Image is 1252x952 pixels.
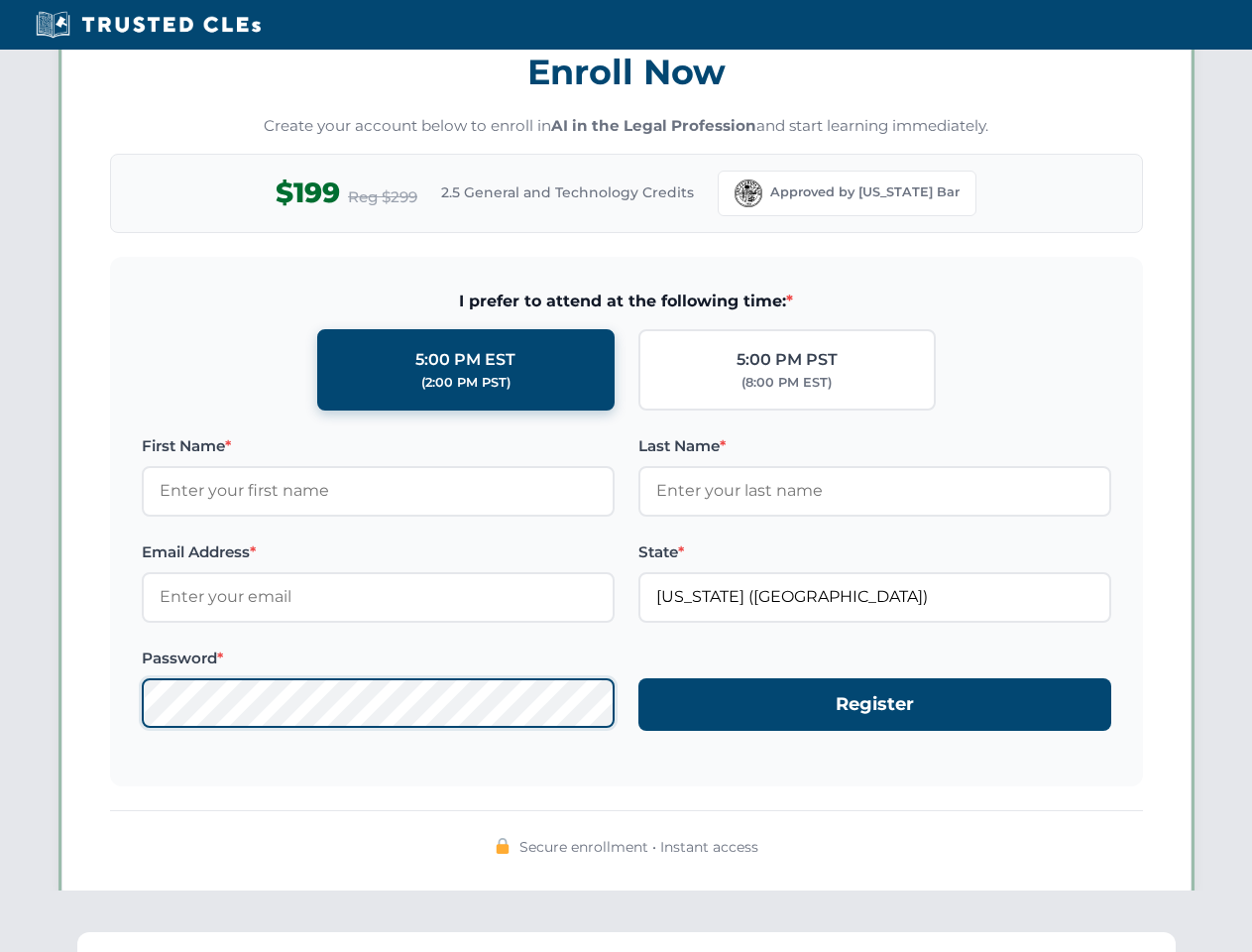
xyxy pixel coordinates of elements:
[737,347,838,373] div: 5:00 PM PST
[441,181,694,203] span: 2.5 General and Technology Credits
[142,572,615,622] input: Enter your email
[110,115,1143,138] p: Create your account below to enroll in and start learning immediately.
[638,540,1111,564] label: State
[421,373,511,393] div: (2:00 PM PST)
[770,182,960,202] span: Approved by [US_STATE] Bar
[638,434,1111,458] label: Last Name
[551,116,756,135] strong: AI in the Legal Profession
[741,373,832,393] div: (8:00 PM EST)
[415,347,515,373] div: 5:00 PM EST
[348,185,417,209] span: Reg $299
[142,540,615,564] label: Email Address
[142,466,615,516] input: Enter your first name
[142,647,615,670] label: Password
[30,10,267,40] img: Trusted CLEs
[638,466,1111,516] input: Enter your last name
[495,838,511,854] img: 🔒
[735,179,762,207] img: Florida Bar
[142,434,615,458] label: First Name
[638,572,1111,622] input: Florida (FL)
[519,836,758,858] span: Secure enrollment • Instant access
[638,678,1111,731] button: Register
[276,171,340,215] span: $199
[110,41,1143,103] h3: Enroll Now
[142,289,1111,314] span: I prefer to attend at the following time:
